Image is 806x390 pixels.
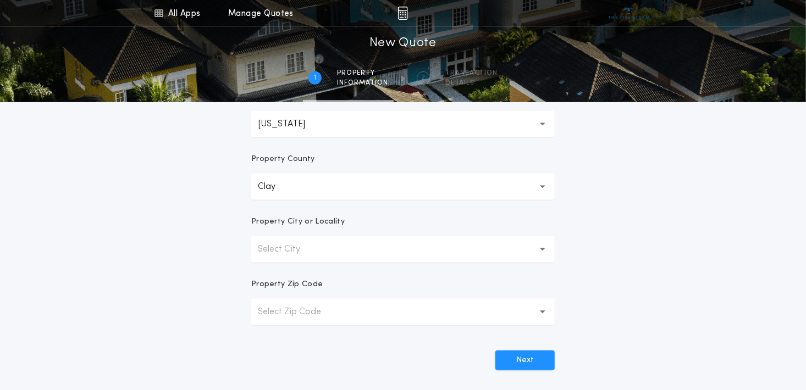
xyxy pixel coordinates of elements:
span: Transaction [445,69,498,77]
button: Select Zip Code [251,299,555,325]
h2: 2 [422,74,426,82]
button: Select City [251,236,555,263]
p: [US_STATE] [258,118,323,131]
h2: 1 [314,74,316,82]
p: Property County [251,154,315,165]
button: Clay [251,174,555,200]
img: img [398,7,408,20]
button: [US_STATE] [251,111,555,137]
span: details [445,79,498,87]
span: information [337,79,388,87]
p: Select City [258,243,318,256]
span: Property [337,69,388,77]
button: Next [495,350,555,370]
p: Select Zip Code [258,305,339,319]
img: vs-icon [609,8,650,19]
h1: New Quote [369,35,437,52]
p: Property City or Locality [251,216,345,227]
p: Property Zip Code [251,279,323,290]
p: Clay [258,180,293,193]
